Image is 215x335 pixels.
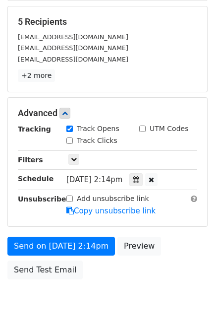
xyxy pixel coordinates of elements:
[77,135,117,146] label: Track Clicks
[18,44,128,52] small: [EMAIL_ADDRESS][DOMAIN_NAME]
[18,56,128,63] small: [EMAIL_ADDRESS][DOMAIN_NAME]
[165,287,215,335] iframe: Chat Widget
[18,195,66,203] strong: Unsubscribe
[18,108,197,119] h5: Advanced
[117,237,161,256] a: Preview
[66,175,122,184] span: [DATE] 2:14pm
[77,124,119,134] label: Track Opens
[18,156,43,164] strong: Filters
[7,261,83,279] a: Send Test Email
[18,16,197,27] h5: 5 Recipients
[18,69,55,82] a: +2 more
[18,175,54,183] strong: Schedule
[66,206,156,215] a: Copy unsubscribe link
[150,124,188,134] label: UTM Codes
[18,33,128,41] small: [EMAIL_ADDRESS][DOMAIN_NAME]
[7,237,115,256] a: Send on [DATE] 2:14pm
[77,194,149,204] label: Add unsubscribe link
[18,125,51,133] strong: Tracking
